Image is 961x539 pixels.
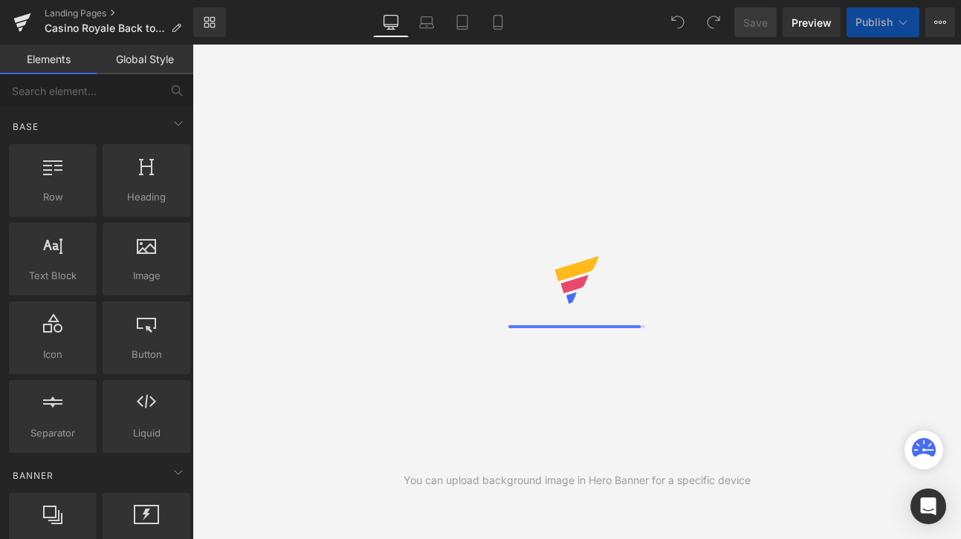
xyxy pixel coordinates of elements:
[699,7,728,37] button: Redo
[107,189,186,205] span: Heading
[855,16,893,28] span: Publish
[107,425,186,441] span: Liquid
[107,347,186,362] span: Button
[107,268,186,284] span: Image
[743,15,768,30] span: Save
[11,468,55,483] span: Banner
[97,45,193,74] a: Global Style
[792,15,832,30] span: Preview
[45,22,165,34] span: Casino Royale Back to the 80’s
[373,7,409,37] a: Desktop
[847,7,919,37] button: Publish
[444,7,480,37] a: Tablet
[783,7,841,37] a: Preview
[13,425,92,441] span: Separator
[13,268,92,284] span: Text Block
[45,7,193,19] a: Landing Pages
[480,7,516,37] a: Mobile
[11,120,40,134] span: Base
[663,7,693,37] button: Undo
[910,489,946,524] div: Open Intercom Messenger
[404,472,751,489] div: You can upload background image in Hero Banner for a specific device
[193,7,226,37] a: New Library
[925,7,955,37] button: More
[13,347,92,362] span: Icon
[13,189,92,205] span: Row
[409,7,444,37] a: Laptop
